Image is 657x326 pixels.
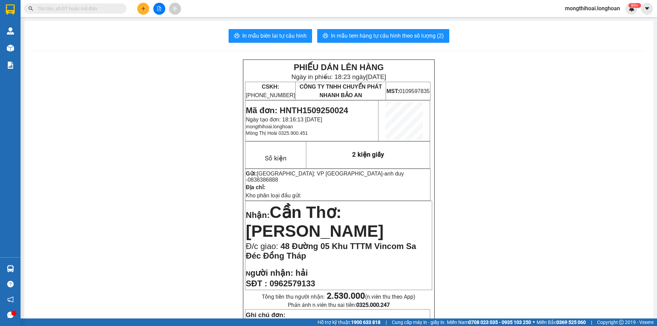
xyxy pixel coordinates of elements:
span: Ngày tạo đơn: 18:16:13 [DATE] [246,117,322,122]
span: aim [172,6,177,11]
strong: MST: [386,88,399,94]
strong: 0708 023 035 - 0935 103 250 [468,320,531,325]
span: | [591,318,592,326]
strong: 2.530.000 [327,291,365,301]
input: Tìm tên, số ĐT hoặc mã đơn [38,5,118,12]
button: aim [169,3,181,15]
span: Phản ánh n.viên thu sai tiền: [288,302,390,308]
button: caret-down [641,3,653,15]
span: 48 Đường 05 Khu TTTM Vincom Sa Đéc Đồng Tháp [246,242,416,260]
strong: PHIẾU DÁN LÊN HÀNG [294,63,384,72]
img: warehouse-icon [7,27,14,35]
span: [DATE] [366,73,386,80]
strong: 1900 633 818 [351,320,381,325]
strong: Địa chỉ: [246,184,265,190]
span: Hỗ trợ kỹ thuật: [318,318,381,326]
strong: Ghi chú đơn: [246,311,285,318]
span: Mã đơn: HNTH1509250024 [246,106,348,115]
span: copyright [619,320,624,325]
span: [GEOGRAPHIC_DATA]: VP [GEOGRAPHIC_DATA] [257,171,383,177]
span: file-add [157,6,162,11]
img: warehouse-icon [7,265,14,272]
span: notification [7,296,14,303]
strong: Gửi: [246,171,257,177]
strong: N [246,270,293,277]
span: Nhận: [246,210,270,220]
sup: 508 [628,3,641,8]
button: file-add [153,3,165,15]
strong: CSKH: [262,84,279,90]
span: Mòng Thị Hoài 0325.900.451 [246,130,308,136]
span: plus [141,6,146,11]
button: printerIn mẫu biên lai tự cấu hình [229,29,312,43]
span: Miền Bắc [537,318,586,326]
img: warehouse-icon [7,44,14,52]
span: Đ/c giao: [246,242,280,251]
span: message [7,312,14,318]
span: printer [234,33,240,39]
span: Kho phân loại đầu gửi: [246,193,301,198]
span: caret-down [644,5,650,12]
span: [PHONE_NUMBER] [246,84,295,98]
button: printerIn mẫu tem hàng tự cấu hình theo số lượng (2) [317,29,449,43]
span: CÔNG TY TNHH CHUYỂN PHÁT NHANH BẢO AN [299,84,382,98]
button: plus [137,3,149,15]
span: gười nhận: [250,268,293,277]
img: logo-vxr [6,4,15,15]
span: Cần Thơ: [PERSON_NAME] [246,203,384,240]
img: icon-new-feature [629,5,635,12]
span: mongthihoai.longhoan [559,4,626,13]
span: mongthihoai.longhoan [246,124,293,129]
span: anh duy - [246,171,404,183]
strong: 0369 525 060 [556,320,586,325]
span: 2 kiện giấy [352,151,384,158]
img: solution-icon [7,62,14,69]
span: 0838386888 [248,177,278,183]
span: In mẫu biên lai tự cấu hình [242,31,307,40]
span: search [28,6,33,11]
span: Số kiện [265,155,286,162]
span: 0109597835 [386,88,429,94]
span: ⚪️ [533,321,535,324]
span: printer [323,33,328,39]
span: Miền Nam [447,318,531,326]
strong: SĐT : [246,279,267,288]
span: Ngày in phiếu: 18:23 ngày [291,73,386,80]
span: hải [295,268,308,277]
span: | [386,318,387,326]
span: question-circle [7,281,14,287]
span: (n.viên thu theo App) [327,294,415,300]
span: Cung cấp máy in - giấy in: [392,318,445,326]
strong: 0325.000.247 [356,302,390,308]
span: Tổng tiền thu người nhận: [262,294,415,300]
span: In mẫu tem hàng tự cấu hình theo số lượng (2) [331,31,444,40]
span: 0962579133 [270,279,315,288]
span: - [246,171,404,183]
